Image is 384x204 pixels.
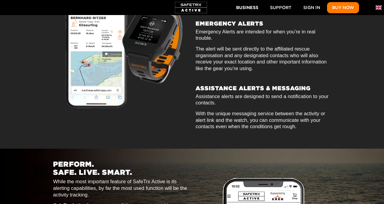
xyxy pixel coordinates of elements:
[231,2,263,13] button: Business
[196,20,331,27] h3: EMERGENCY ALERTS
[196,93,331,107] p: Assistance alerts are designed to send a notification to your contacts.
[196,46,331,72] p: The alert will be sent directly to the affiliated rescue organisation and any designated contacts...
[53,178,188,198] p: While the most important feature of SafeTrx Active is its alerting capabilities, by far the most ...
[376,5,382,11] img: en
[236,4,258,11] span: Business
[196,85,331,91] h3: ASSISTANCE ALERTS & MESSAGING
[265,2,296,13] a: Support
[53,160,188,176] h2: PERFORM. SAFE. LIVE. SMART.
[303,4,320,11] span: Sign In
[196,110,331,130] p: With the unique messaging service between the activity or alert link and the watch, you can commu...
[332,4,354,11] span: Buy Now
[327,2,359,13] button: Buy Now
[298,2,325,13] a: Sign In
[196,29,331,42] p: Emergency Alerts are intended for when you’re in real trouble.
[270,4,291,11] span: Support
